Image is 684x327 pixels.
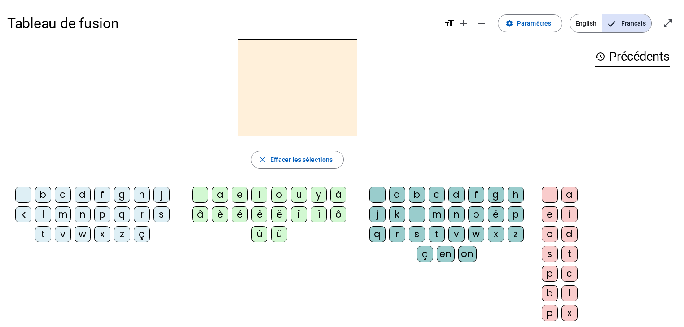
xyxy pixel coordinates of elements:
[488,206,504,222] div: é
[271,187,287,203] div: o
[389,226,405,242] div: r
[212,206,228,222] div: è
[570,14,602,32] span: English
[251,226,267,242] div: û
[429,226,445,242] div: t
[508,187,524,203] div: h
[448,226,465,242] div: v
[458,18,469,29] mat-icon: add
[94,206,110,222] div: p
[468,187,484,203] div: f
[311,206,327,222] div: ï
[455,14,473,32] button: Augmenter la taille de la police
[468,226,484,242] div: w
[291,206,307,222] div: î
[271,226,287,242] div: ü
[561,187,578,203] div: a
[542,266,558,282] div: p
[330,187,346,203] div: à
[488,226,504,242] div: x
[561,246,578,262] div: t
[271,206,287,222] div: ë
[488,187,504,203] div: g
[448,206,465,222] div: n
[542,206,558,222] div: e
[153,187,170,203] div: j
[153,206,170,222] div: s
[508,226,524,242] div: z
[192,206,208,222] div: â
[437,246,455,262] div: en
[369,226,386,242] div: q
[505,19,513,27] mat-icon: settings
[75,187,91,203] div: d
[458,246,477,262] div: on
[595,51,605,62] mat-icon: history
[542,226,558,242] div: o
[409,187,425,203] div: b
[561,206,578,222] div: i
[270,154,333,165] span: Effacer les sélections
[468,206,484,222] div: o
[570,14,652,33] mat-button-toggle-group: Language selection
[212,187,228,203] div: a
[429,206,445,222] div: m
[389,187,405,203] div: a
[114,187,130,203] div: g
[114,206,130,222] div: q
[517,18,551,29] span: Paramètres
[55,187,71,203] div: c
[448,187,465,203] div: d
[389,206,405,222] div: k
[542,305,558,321] div: p
[542,285,558,301] div: b
[291,187,307,203] div: u
[409,206,425,222] div: l
[444,18,455,29] mat-icon: format_size
[369,206,386,222] div: j
[134,206,150,222] div: r
[7,9,437,38] h1: Tableau de fusion
[55,226,71,242] div: v
[35,226,51,242] div: t
[15,206,31,222] div: k
[75,226,91,242] div: w
[232,187,248,203] div: e
[659,14,677,32] button: Entrer en plein écran
[561,226,578,242] div: d
[94,187,110,203] div: f
[251,151,344,169] button: Effacer les sélections
[417,246,433,262] div: ç
[508,206,524,222] div: p
[251,206,267,222] div: ê
[473,14,491,32] button: Diminuer la taille de la police
[561,305,578,321] div: x
[429,187,445,203] div: c
[409,226,425,242] div: s
[330,206,346,222] div: ô
[232,206,248,222] div: é
[595,47,670,67] h3: Précédents
[561,266,578,282] div: c
[251,187,267,203] div: i
[662,18,673,29] mat-icon: open_in_full
[114,226,130,242] div: z
[602,14,651,32] span: Français
[134,187,150,203] div: h
[35,206,51,222] div: l
[75,206,91,222] div: n
[311,187,327,203] div: y
[35,187,51,203] div: b
[259,156,267,164] mat-icon: close
[498,14,562,32] button: Paramètres
[94,226,110,242] div: x
[542,246,558,262] div: s
[55,206,71,222] div: m
[134,226,150,242] div: ç
[561,285,578,301] div: l
[476,18,487,29] mat-icon: remove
